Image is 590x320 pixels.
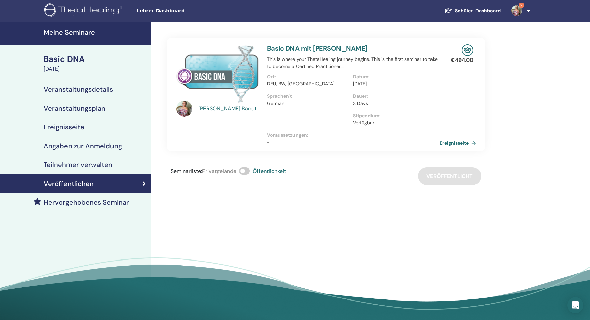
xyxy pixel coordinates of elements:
p: 3 Days [353,100,435,107]
div: [DATE] [44,65,147,73]
h4: Veröffentlichen [44,179,94,188]
h4: Hervorgehobenes Seminar [44,198,129,206]
div: Basic DNA [44,53,147,65]
p: DEU, BW, [GEOGRAPHIC_DATA] [267,80,349,87]
img: logo.png [44,3,125,18]
img: default.jpg [176,101,192,117]
div: Open Intercom Messenger [567,297,583,313]
p: Voraussetzungen : [267,132,439,139]
h4: Angaben zur Anmeldung [44,142,122,150]
p: - [267,139,439,146]
img: In-Person Seminar [462,44,473,56]
a: Ereignisseite [440,138,479,148]
img: Basic DNA [176,44,259,103]
p: Dauer : [353,93,435,100]
span: Lehrer-Dashboard [137,7,237,14]
h4: Teilnehmer verwalten [44,161,112,169]
p: Stipendium : [353,112,435,119]
h4: Veranstaltungsdetails [44,85,113,93]
span: Privatgelände [202,168,236,175]
h4: Ereignisseite [44,123,84,131]
p: Datum : [353,73,435,80]
h4: Meine Seminare [44,28,147,36]
a: [PERSON_NAME] Bandt [198,105,261,113]
img: graduation-cap-white.svg [444,8,452,13]
p: Ort : [267,73,349,80]
a: Basic DNA[DATE] [40,53,151,73]
span: Seminarliste : [171,168,202,175]
span: Öffentlichkeit [253,168,286,175]
h4: Veranstaltungsplan [44,104,105,112]
a: Schüler-Dashboard [439,5,506,17]
p: [DATE] [353,80,435,87]
p: This is where your ThetaHealing journey begins. This is the first seminar to take to become a Cer... [267,56,439,70]
span: 2 [519,3,524,8]
p: € 494.00 [451,56,473,64]
p: Verfügbar [353,119,435,126]
p: German [267,100,349,107]
img: default.jpg [511,5,522,16]
p: Sprachen) : [267,93,349,100]
a: Basic DNA mit [PERSON_NAME] [267,44,368,53]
